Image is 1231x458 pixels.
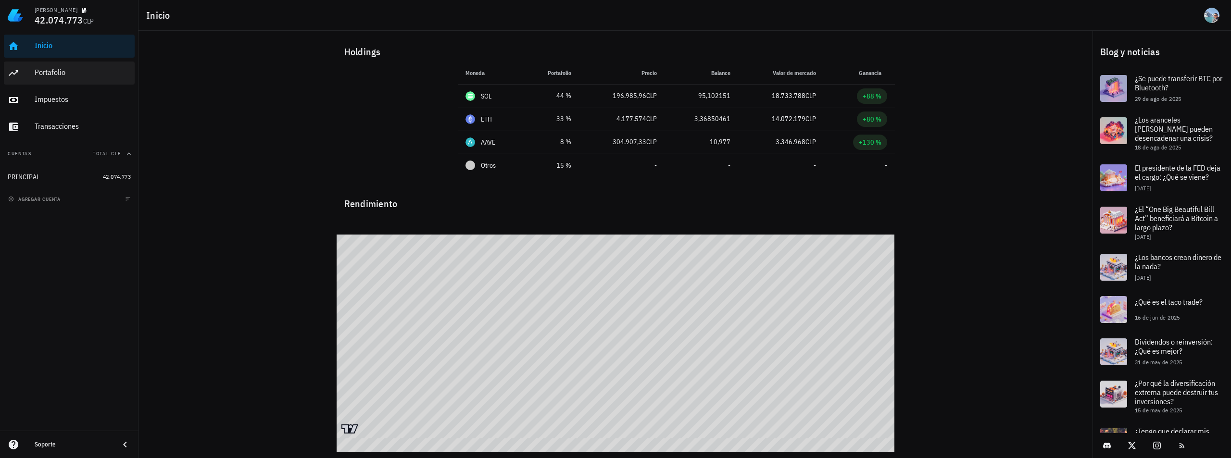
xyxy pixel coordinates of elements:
[772,91,805,100] span: 18.733.788
[458,62,523,85] th: Moneda
[646,91,657,100] span: CLP
[814,161,816,170] span: -
[728,161,730,170] span: -
[4,115,135,138] a: Transacciones
[1135,144,1181,151] span: 18 de ago de 2025
[35,68,131,77] div: Portafolio
[1135,115,1213,143] span: ¿Los aranceles [PERSON_NAME] pueden desencadenar una crisis?
[481,137,496,147] div: AAVE
[672,114,730,124] div: 3,36850461
[672,91,730,101] div: 95,102151
[1135,95,1181,102] span: 29 de ago de 2025
[4,88,135,111] a: Impuestos
[1135,337,1213,356] span: Dividendos o reinversión: ¿Qué es mejor?
[805,91,816,100] span: CLP
[863,114,881,124] div: +80 %
[35,441,112,448] div: Soporte
[1093,37,1231,67] div: Blog y noticias
[646,114,657,123] span: CLP
[481,91,492,101] div: SOL
[465,114,475,124] div: ETH-icon
[83,17,94,25] span: CLP
[1135,74,1222,92] span: ¿Se puede transferir BTC por Bluetooth?
[4,142,135,165] button: CuentasTotal CLP
[6,194,65,204] button: agregar cuenta
[1135,359,1182,366] span: 31 de may de 2025
[35,41,131,50] div: Inicio
[35,95,131,104] div: Impuestos
[1135,163,1220,182] span: El presidente de la FED deja el cargo: ¿Qué se viene?
[579,62,665,85] th: Precio
[859,137,881,147] div: +130 %
[646,137,657,146] span: CLP
[885,161,887,170] span: -
[1093,373,1231,420] a: ¿Por qué la diversificación extrema puede destruir tus inversiones? 15 de may de 2025
[613,137,646,146] span: 304.907,33
[35,13,83,26] span: 42.074.773
[35,6,77,14] div: [PERSON_NAME]
[531,137,571,147] div: 8 %
[1093,199,1231,246] a: ¿El “One Big Beautiful Bill Act” beneficiará a Bitcoin a largo plazo? [DATE]
[465,91,475,101] div: SOL-icon
[481,161,496,171] span: Otros
[1093,288,1231,331] a: ¿Qué es el taco trade? 16 de jun de 2025
[481,114,492,124] div: ETH
[859,69,887,76] span: Ganancia
[863,91,881,101] div: +88 %
[805,137,816,146] span: CLP
[8,8,23,23] img: LedgiFi
[341,424,358,433] a: Charting by TradingView
[146,8,174,23] h1: Inicio
[4,165,135,188] a: PRINCIPAL 42.074.773
[4,35,135,58] a: Inicio
[531,114,571,124] div: 33 %
[337,37,895,67] div: Holdings
[616,114,646,123] span: 4.177.574
[805,114,816,123] span: CLP
[531,161,571,171] div: 15 %
[1135,378,1218,406] span: ¿Por qué la diversificación extrema puede destruir tus inversiones?
[654,161,657,170] span: -
[465,137,475,147] div: AAVE-icon
[1204,8,1219,23] div: avatar
[1135,274,1151,281] span: [DATE]
[1093,110,1231,157] a: ¿Los aranceles [PERSON_NAME] pueden desencadenar una crisis? 18 de ago de 2025
[35,122,131,131] div: Transacciones
[1135,185,1151,192] span: [DATE]
[776,137,805,146] span: 3.346.968
[1135,233,1151,240] span: [DATE]
[1093,67,1231,110] a: ¿Se puede transferir BTC por Bluetooth? 29 de ago de 2025
[4,62,135,85] a: Portafolio
[1093,331,1231,373] a: Dividendos o reinversión: ¿Qué es mejor? 31 de may de 2025
[103,173,131,180] span: 42.074.773
[613,91,646,100] span: 196.985,96
[93,150,121,157] span: Total CLP
[1135,252,1221,271] span: ¿Los bancos crean dinero de la nada?
[523,62,579,85] th: Portafolio
[1135,314,1180,321] span: 16 de jun de 2025
[1135,204,1218,232] span: ¿El “One Big Beautiful Bill Act” beneficiará a Bitcoin a largo plazo?
[8,173,39,181] div: PRINCIPAL
[738,62,824,85] th: Valor de mercado
[672,137,730,147] div: 10,977
[337,188,895,211] div: Rendimiento
[665,62,738,85] th: Balance
[1093,246,1231,288] a: ¿Los bancos crean dinero de la nada? [DATE]
[772,114,805,123] span: 14.072.179
[1135,297,1203,307] span: ¿Qué es el taco trade?
[1093,157,1231,199] a: El presidente de la FED deja el cargo: ¿Qué se viene? [DATE]
[10,196,61,202] span: agregar cuenta
[1135,407,1182,414] span: 15 de may de 2025
[531,91,571,101] div: 44 %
